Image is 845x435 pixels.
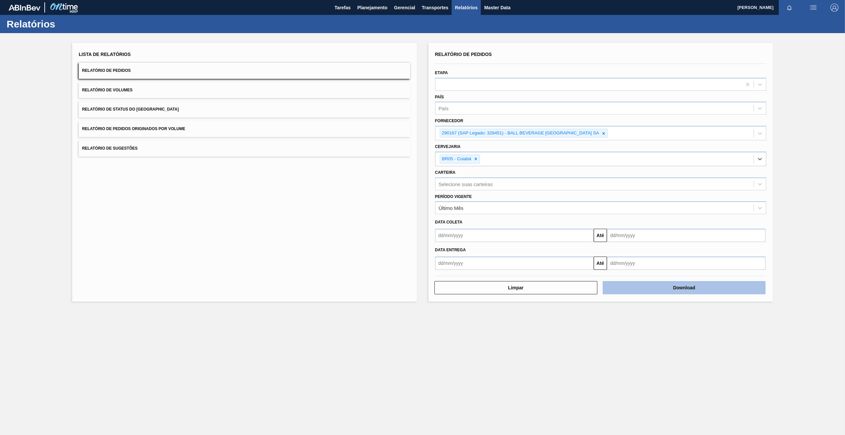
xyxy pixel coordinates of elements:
div: Último Mês [439,205,464,211]
div: BR05 - Cuiabá [440,155,472,163]
input: dd/mm/yyyy [607,229,766,242]
span: Master Data [484,4,510,12]
span: Relatório de Volumes [82,88,132,92]
input: dd/mm/yyyy [435,257,594,270]
span: Lista de Relatórios [79,52,131,57]
button: Até [594,229,607,242]
button: Relatório de Sugestões [79,140,410,157]
span: Relatórios [455,4,477,12]
button: Limpar [434,281,597,294]
span: Relatório de Pedidos Originados por Volume [82,126,185,131]
label: Período Vigente [435,194,472,199]
label: Fornecedor [435,119,463,123]
button: Download [603,281,766,294]
input: dd/mm/yyyy [607,257,766,270]
img: Logout [830,4,838,12]
button: Relatório de Status do [GEOGRAPHIC_DATA] [79,101,410,118]
button: Até [594,257,607,270]
label: Etapa [435,71,448,75]
input: dd/mm/yyyy [435,229,594,242]
span: Data coleta [435,220,463,224]
div: País [439,106,449,111]
span: Planejamento [357,4,387,12]
span: Gerencial [394,4,415,12]
span: Data entrega [435,248,466,252]
img: userActions [809,4,817,12]
div: Selecione suas carteiras [439,181,493,187]
span: Transportes [422,4,448,12]
span: Tarefas [334,4,351,12]
span: Relatório de Pedidos [435,52,492,57]
button: Relatório de Volumes [79,82,410,98]
span: Relatório de Pedidos [82,68,131,73]
img: TNhmsLtSVTkK8tSr43FrP2fwEKptu5GPRR3wAAAABJRU5ErkJggg== [9,5,40,11]
button: Notificações [779,3,800,12]
div: 290167 (SAP Legado: 328451) - BALL BEVERAGE [GEOGRAPHIC_DATA] SA [440,129,600,137]
label: Cervejaria [435,144,461,149]
label: País [435,95,444,99]
label: Carteira [435,170,456,175]
button: Relatório de Pedidos [79,63,410,79]
span: Relatório de Sugestões [82,146,138,151]
span: Relatório de Status do [GEOGRAPHIC_DATA] [82,107,179,112]
h1: Relatórios [7,20,124,28]
button: Relatório de Pedidos Originados por Volume [79,121,410,137]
